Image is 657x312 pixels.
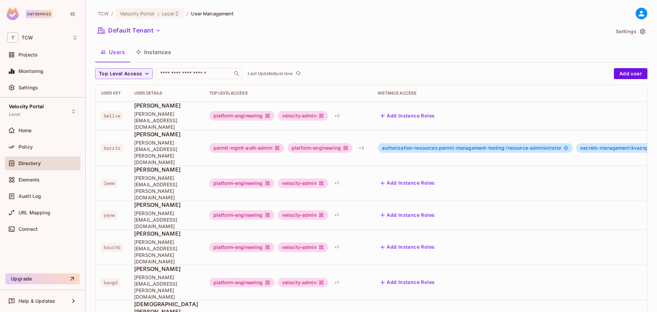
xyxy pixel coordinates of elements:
[378,277,437,288] button: Add Instance Roles
[130,43,177,61] button: Instances
[120,10,155,17] span: Velocity Portal
[18,161,41,166] span: Directory
[18,177,40,183] span: Elements
[134,175,198,201] span: [PERSON_NAME][EMAIL_ADDRESS][PERSON_NAME][DOMAIN_NAME]
[7,8,19,20] img: SReyMgAAAABJRU5ErkJggg==
[18,298,55,304] span: Help & Updates
[505,145,508,151] span: #
[278,111,328,121] div: velocity-admin
[18,85,38,90] span: Settings
[209,111,274,121] div: platform-engineering
[98,10,108,17] span: the active workspace
[18,68,44,74] span: Monitoring
[356,142,367,153] div: + 3
[134,166,198,173] span: [PERSON_NAME]
[209,210,274,220] div: platform-engineering
[18,128,32,133] span: Home
[278,278,328,287] div: velocity-admin
[378,178,437,189] button: Add Instance Roles
[18,144,33,150] span: Policy
[332,210,342,221] div: + 1
[134,130,198,138] span: [PERSON_NAME]
[209,278,274,287] div: platform-engineering
[332,277,342,288] div: + 1
[9,112,20,117] span: Local
[613,26,647,37] button: Settings
[134,139,198,165] span: [PERSON_NAME][EMAIL_ADDRESS][PERSON_NAME][DOMAIN_NAME]
[101,111,123,120] span: bellve
[382,145,561,151] span: resource-administrator
[95,43,130,61] button: Users
[294,70,302,78] button: refresh
[134,230,198,237] span: [PERSON_NAME]
[614,68,647,79] button: Add user
[101,243,123,252] span: bouchb
[209,90,367,96] div: Top Level Access
[382,145,508,151] span: authorization-resources:permit-management-testing
[134,210,198,229] span: [PERSON_NAME][EMAIL_ADDRESS][DOMAIN_NAME]
[278,210,328,220] div: velocity-admin
[134,111,198,130] span: [PERSON_NAME][EMAIL_ADDRESS][DOMAIN_NAME]
[248,71,293,76] p: Last Updated just now
[332,178,342,189] div: + 1
[186,10,188,17] li: /
[278,242,328,252] div: velocity-admin
[101,90,123,96] div: User Key
[332,110,343,121] div: + 2
[134,274,198,300] span: [PERSON_NAME][EMAIL_ADDRESS][PERSON_NAME][DOMAIN_NAME]
[209,242,274,252] div: platform-engineering
[332,242,342,253] div: + 1
[18,194,41,199] span: Audit Log
[191,10,234,17] span: User Management
[111,10,113,17] li: /
[101,143,123,152] span: barrir
[18,210,50,215] span: URL Mapping
[101,211,118,220] span: yanw
[209,143,284,153] div: permit-mgmt-auth-admin
[95,25,164,36] button: Default Tenant
[5,273,80,284] button: Upgrade
[8,33,18,42] span: T
[9,104,44,109] span: Velocity Portal
[378,242,437,253] button: Add Instance Roles
[209,178,274,188] div: platform-engineering
[287,143,352,153] div: platform-engineering
[22,35,33,40] span: Workspace: TCW
[134,201,198,209] span: [PERSON_NAME]
[134,102,198,109] span: [PERSON_NAME]
[134,90,198,96] div: User Details
[26,10,52,18] div: Enterprise
[101,278,120,287] span: kangd
[378,210,437,221] button: Add Instance Roles
[18,52,38,58] span: Projects
[99,70,142,78] span: Top Level Access
[293,70,302,78] span: Click to refresh data
[157,11,159,16] span: :
[278,178,328,188] div: velocity-admin
[95,68,153,79] button: Top Level Access
[162,10,175,17] span: Local
[18,226,38,232] span: Connect
[295,70,301,77] span: refresh
[134,239,198,265] span: [PERSON_NAME][EMAIL_ADDRESS][PERSON_NAME][DOMAIN_NAME]
[134,265,198,273] span: [PERSON_NAME]
[378,110,437,121] button: Add Instance Roles
[101,179,118,188] span: leem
